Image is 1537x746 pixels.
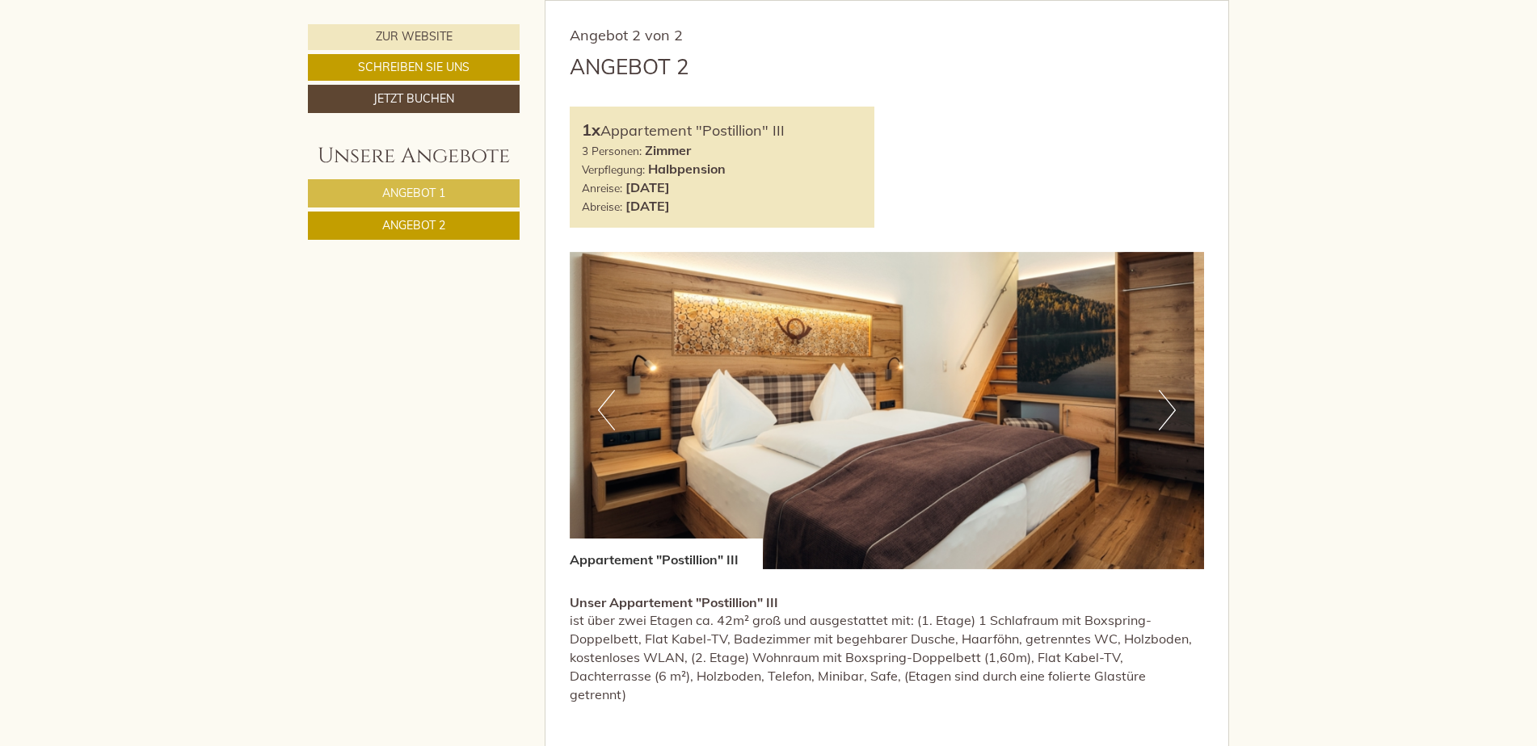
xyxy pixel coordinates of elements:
b: Zimmer [645,142,691,158]
div: Hotel Post Baldauf GmbH [25,153,401,166]
div: Appartement "Postillion" III [582,119,863,142]
div: Hallo . es wären 5 Erw. und 1 Kind m. 17 Jahren. [315,240,622,289]
div: [PERSON_NAME], [PERSON_NAME] ist ein Missverständnis. Es wurde ein Angebot für 3 Personen gesende... [13,150,409,236]
small: 3 Personen: [582,144,642,157]
div: Sie [254,100,610,113]
b: [DATE] [625,179,670,195]
div: Unsere Angebote [308,141,520,171]
img: image [570,252,1205,569]
small: Anreise: [582,181,622,195]
div: [DATE] [287,13,348,40]
small: 17:31 [254,132,610,143]
div: Hallo ist der Gesamtpreis von 750 Euro für alle 6 Personen? [246,97,622,146]
a: Schreiben Sie uns [308,54,520,81]
small: Abreise: [582,199,622,213]
a: Zur Website [308,24,520,50]
div: Sie [323,243,610,256]
button: Next [1159,390,1176,430]
button: Previous [598,390,615,430]
span: Angebot 1 [382,186,445,200]
small: 17:30 [25,79,266,90]
span: Angebot 2 von 2 [570,26,683,44]
small: 17:55 [25,221,401,233]
b: Halbpension [648,161,726,177]
span: Angebot 2 [382,218,445,233]
small: Verpflegung: [582,162,645,176]
p: ist über zwei Etagen ca. 42m² groß und ausgestattet mit: (1. Etage) 1 Schlafraum mit Boxspring-Do... [570,593,1205,704]
a: Jetzt buchen [308,85,520,113]
div: Hotel Post Baldauf GmbH [25,48,266,61]
div: Appartement "Postillion" III [570,539,763,569]
div: Guten Tag, wie können wir Ihnen helfen? [13,44,274,94]
b: 1x [582,119,600,140]
div: Angebot 2 [570,52,689,82]
div: Sie [234,296,610,309]
strong: Unser Appartement "Postillion" III [570,594,778,610]
b: [DATE] [625,198,670,214]
small: 18:19 [323,275,610,286]
button: Senden [542,427,635,454]
div: Danke, d.h.Angebot 2 ist Der Preis 944,40 für alle 6 Personen inkl. Halbpension. in einem Appartm... [226,293,622,397]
